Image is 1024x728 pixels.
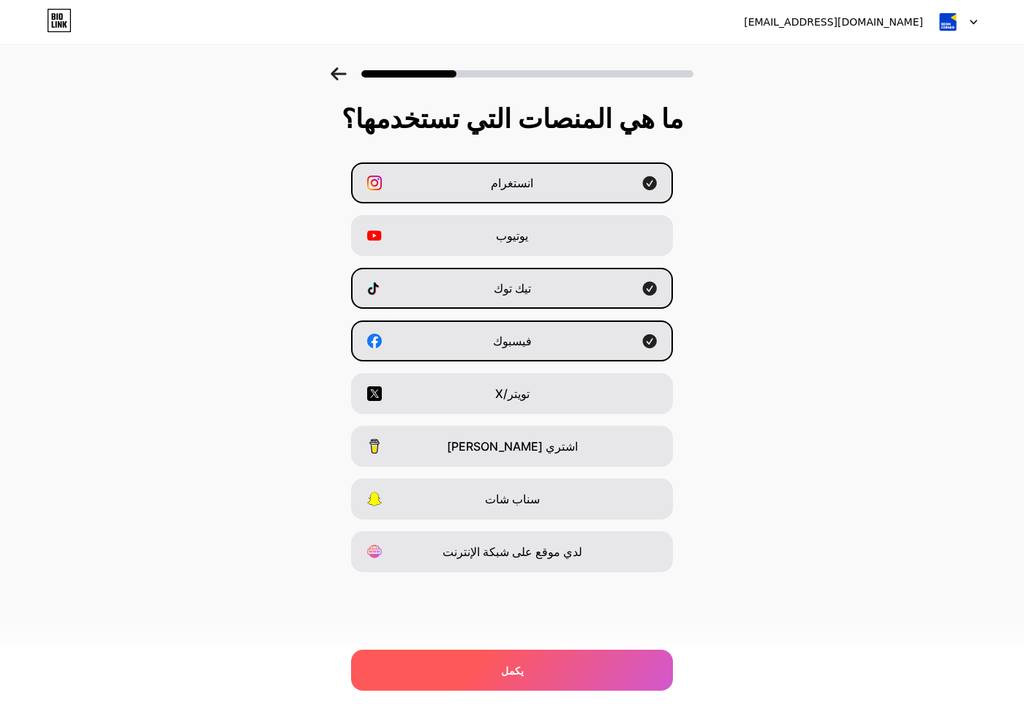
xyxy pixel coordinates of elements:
font: تويتر/X [495,386,530,401]
font: فيسبوك [493,334,532,348]
font: يوتيوب [496,228,528,243]
font: يكمل [501,664,524,677]
img: زاوية الغرفة [934,8,962,36]
font: انستغرام [491,176,533,190]
font: [EMAIL_ADDRESS][DOMAIN_NAME] [744,16,923,28]
font: ما هي المنصات التي تستخدمها؟ [342,102,683,135]
font: لدي موقع على شبكة الإنترنت [443,544,582,559]
font: تيك توك [494,281,531,296]
font: سناب شات [485,492,540,506]
font: اشتري [PERSON_NAME] [447,439,578,454]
